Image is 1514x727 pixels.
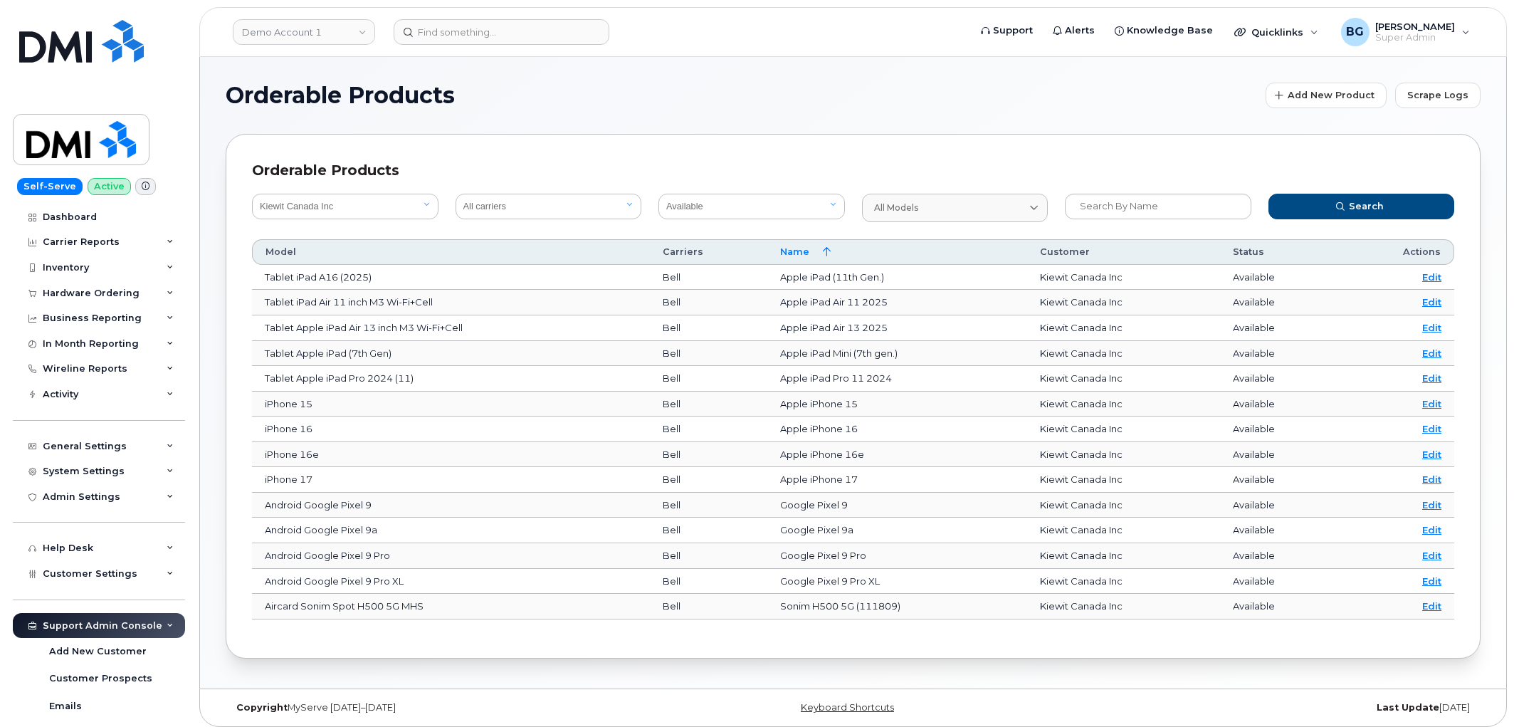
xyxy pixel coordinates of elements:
a: Keyboard Shortcuts [801,702,894,713]
span: Android Google Pixel 9 Pro XL [265,575,404,587]
td: Google Pixel 9 [767,493,1027,518]
td: Available [1220,518,1340,543]
td: Kiewit Canada Inc [1027,569,1220,595]
td: Apple iPhone 16 [767,417,1027,442]
td: Apple iPhone 17 [767,467,1027,493]
span: Tablet iPad Air 11 inch M3 Wi-Fi+Cell [265,296,433,308]
a: Edit [1422,575,1441,587]
td: Bell [650,417,768,442]
strong: Last Update [1377,702,1439,713]
td: Kiewit Canada Inc [1027,290,1220,315]
button: Scrape Logs [1395,83,1481,108]
span: Tablet Apple iPad Pro 2024 (11) [265,372,414,384]
td: Bell [650,543,768,569]
span: All models [874,202,918,214]
a: Edit [1422,550,1441,561]
span: Tablet Apple iPad (7th Gen) [265,347,391,359]
td: Kiewit Canada Inc [1027,417,1220,442]
td: Available [1220,315,1340,341]
td: Kiewit Canada Inc [1027,366,1220,392]
span: iPhone 15 [265,398,312,409]
a: Edit [1422,372,1441,384]
td: Bell [650,366,768,392]
td: Bell [650,493,768,518]
td: Available [1220,467,1340,493]
td: Apple iPad Air 13 2025 [767,315,1027,341]
td: Bell [650,442,768,468]
span: Status [1233,246,1264,258]
td: Kiewit Canada Inc [1027,315,1220,341]
td: Bell [650,290,768,315]
td: Google Pixel 9a [767,518,1027,543]
td: Available [1220,290,1340,315]
td: Available [1220,594,1340,619]
td: Available [1220,543,1340,569]
a: Edit [1422,600,1441,612]
td: Google Pixel 9 Pro XL [767,569,1027,595]
a: Edit [1422,474,1441,485]
strong: Copyright [236,702,288,713]
td: Available [1220,493,1340,518]
a: Edit [1422,347,1441,359]
span: iPhone 16 [265,423,312,434]
a: Edit [1422,398,1441,409]
span: iPhone 17 [265,474,312,485]
a: Edit [1422,296,1441,308]
span: Aircard Sonim Spot H500 5G MHS [265,600,424,612]
td: Apple iPad Air 11 2025 [767,290,1027,315]
td: Apple iPhone 15 [767,392,1027,417]
th: Actions [1340,239,1454,265]
span: Tablet Apple iPad Air 13 inch M3 Wi-Fi+Cell [265,322,463,333]
input: Search by name [1065,194,1251,219]
div: [DATE] [1062,702,1481,713]
span: Android Google Pixel 9 [265,499,372,511]
td: Apple iPad Pro 11 2024 [767,366,1027,392]
div: Orderable Products [252,160,1454,181]
button: Search [1268,194,1455,219]
td: Bell [650,518,768,543]
td: Available [1220,442,1340,468]
span: iPhone 16e [265,449,319,460]
a: Edit [1422,423,1441,434]
span: Customer [1040,246,1090,258]
span: Add New Product [1288,88,1374,102]
td: Available [1220,569,1340,595]
td: Bell [650,467,768,493]
td: Apple iPhone 16e [767,442,1027,468]
td: Kiewit Canada Inc [1027,392,1220,417]
th: Carriers [650,239,768,265]
td: Bell [650,594,768,619]
button: Add New Product [1266,83,1387,108]
td: Bell [650,341,768,367]
span: Android Google Pixel 9a [265,524,377,535]
td: Bell [650,569,768,595]
td: Sonim H500 5G (111809) [767,594,1027,619]
td: Kiewit Canada Inc [1027,518,1220,543]
span: Name [780,246,809,258]
td: Google Pixel 9 Pro [767,543,1027,569]
span: Android Google Pixel 9 Pro [265,550,390,561]
td: Available [1220,341,1340,367]
td: Bell [650,392,768,417]
div: MyServe [DATE]–[DATE] [226,702,644,713]
td: Apple iPad Mini (7th gen.) [767,341,1027,367]
td: Kiewit Canada Inc [1027,265,1220,291]
td: Kiewit Canada Inc [1027,467,1220,493]
td: Kiewit Canada Inc [1027,594,1220,619]
td: Kiewit Canada Inc [1027,493,1220,518]
td: Available [1220,265,1340,291]
td: Apple iPad (11th Gen.) [767,265,1027,291]
td: Kiewit Canada Inc [1027,442,1220,468]
span: Search [1349,199,1384,213]
span: Tablet iPad A16 (2025) [265,271,372,283]
span: Orderable Products [226,85,455,106]
a: Edit [1422,449,1441,460]
a: Edit [1422,322,1441,333]
td: Kiewit Canada Inc [1027,341,1220,367]
td: Bell [650,265,768,291]
td: Bell [650,315,768,341]
td: Kiewit Canada Inc [1027,543,1220,569]
a: Edit [1422,271,1441,283]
